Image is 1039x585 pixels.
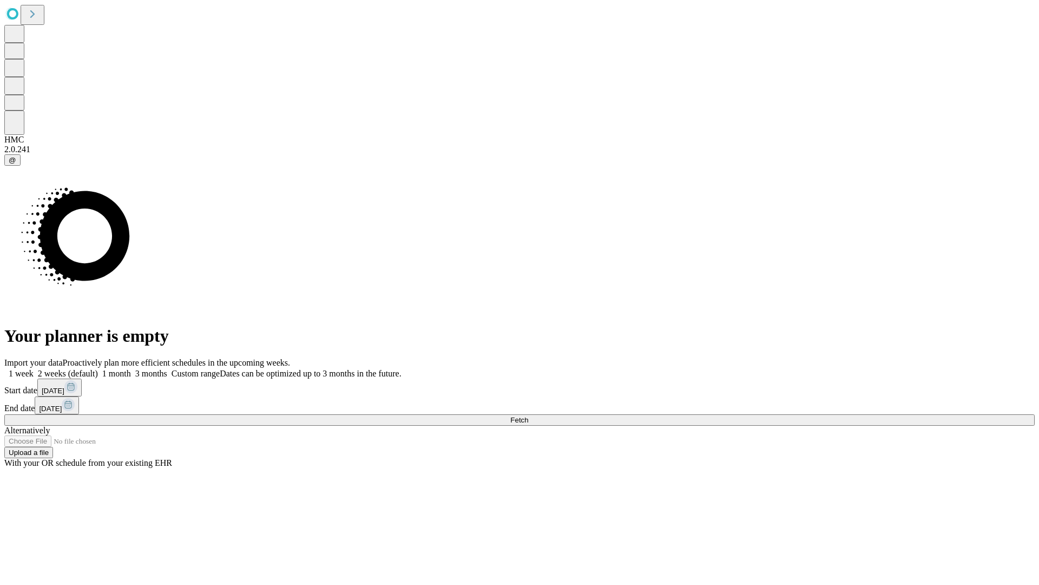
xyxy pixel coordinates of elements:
[39,405,62,413] span: [DATE]
[102,369,131,378] span: 1 month
[42,387,64,395] span: [DATE]
[4,414,1035,426] button: Fetch
[4,326,1035,346] h1: Your planner is empty
[4,379,1035,396] div: Start date
[4,426,50,435] span: Alternatively
[37,379,82,396] button: [DATE]
[35,396,79,414] button: [DATE]
[510,416,528,424] span: Fetch
[4,396,1035,414] div: End date
[63,358,290,367] span: Proactively plan more efficient schedules in the upcoming weeks.
[4,447,53,458] button: Upload a file
[38,369,98,378] span: 2 weeks (default)
[9,369,34,378] span: 1 week
[4,145,1035,154] div: 2.0.241
[4,154,21,166] button: @
[172,369,220,378] span: Custom range
[220,369,401,378] span: Dates can be optimized up to 3 months in the future.
[4,458,172,467] span: With your OR schedule from your existing EHR
[9,156,16,164] span: @
[4,135,1035,145] div: HMC
[4,358,63,367] span: Import your data
[135,369,167,378] span: 3 months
